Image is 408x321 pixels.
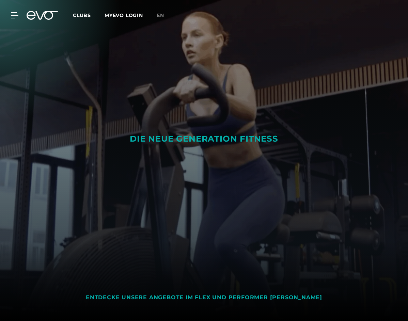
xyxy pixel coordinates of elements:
a: MYEVO LOGIN [105,12,143,18]
span: en [157,12,164,18]
a: en [157,12,172,19]
a: Clubs [73,12,105,18]
span: Clubs [73,12,91,18]
div: ENTDECKE UNSERE ANGEBOTE IM FLEX UND PERFORMER [PERSON_NAME] [86,294,322,301]
div: DIE NEUE GENERATION FITNESS [97,133,311,144]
